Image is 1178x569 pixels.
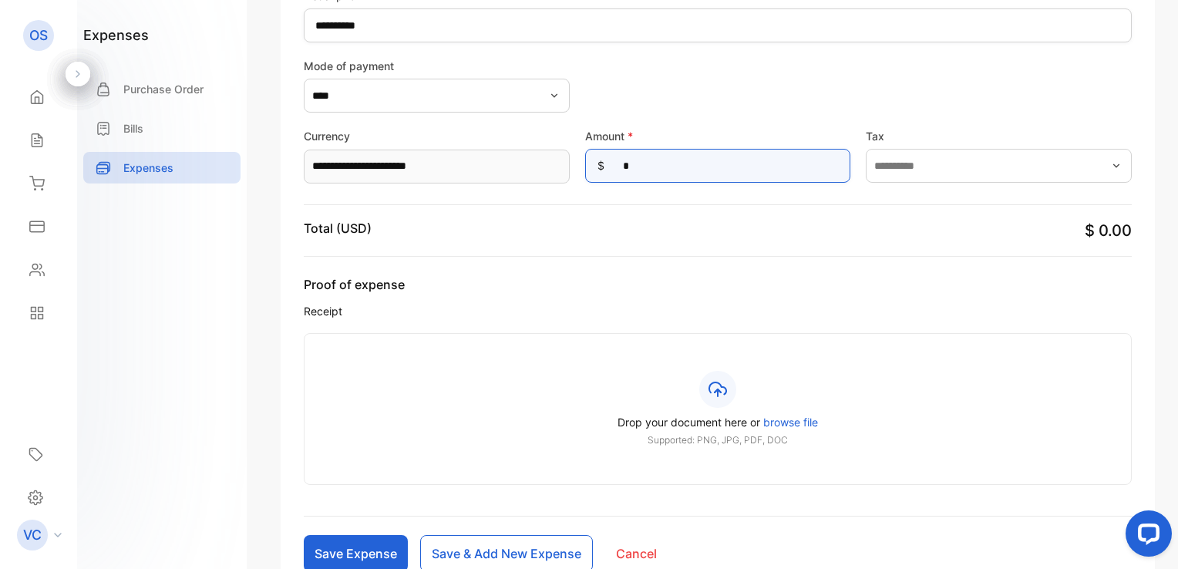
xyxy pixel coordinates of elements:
[1085,221,1132,240] span: $ 0.00
[83,25,149,45] h1: expenses
[304,219,372,237] p: Total (USD)
[123,120,143,136] p: Bills
[1113,504,1178,569] iframe: LiveChat chat widget
[304,303,1132,319] span: Receipt
[304,58,570,74] label: Mode of payment
[123,81,204,97] p: Purchase Order
[597,157,604,173] span: $
[123,160,173,176] p: Expenses
[866,128,1132,144] label: Tax
[763,416,818,429] span: browse file
[23,525,42,545] p: VC
[304,275,1132,294] span: Proof of expense
[342,433,1094,447] p: Supported: PNG, JPG, PDF, DOC
[29,25,48,45] p: OS
[304,128,570,144] label: Currency
[585,128,851,144] label: Amount
[618,416,760,429] span: Drop your document here or
[83,73,241,105] a: Purchase Order
[83,152,241,183] a: Expenses
[83,113,241,144] a: Bills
